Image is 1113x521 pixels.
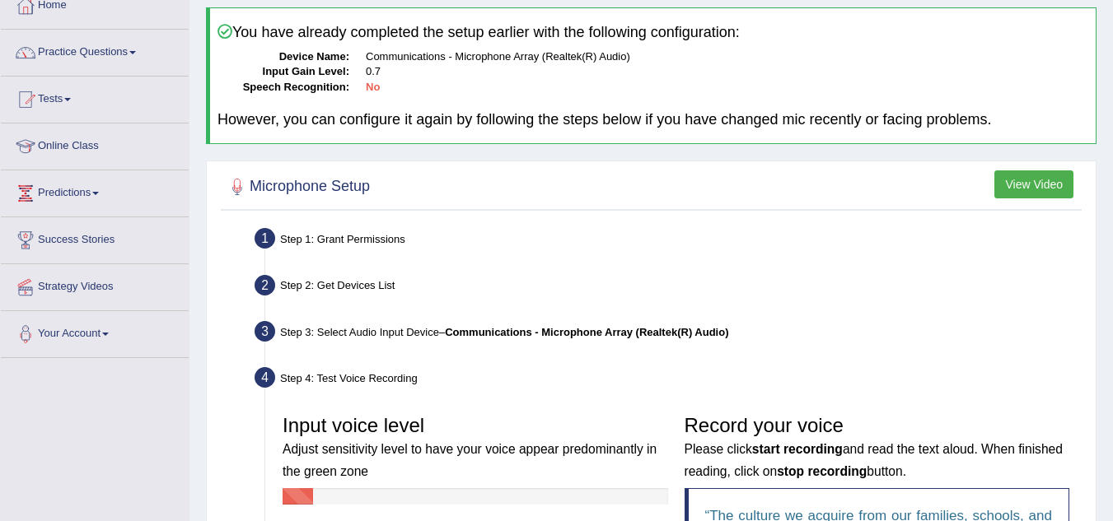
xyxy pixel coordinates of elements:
[366,49,1088,65] dd: Communications - Microphone Array (Realtek(R) Audio)
[217,112,1088,128] h4: However, you can configure it again by following the steps below if you have changed mic recently...
[752,442,843,456] b: start recording
[1,217,189,258] a: Success Stories
[217,80,349,95] dt: Speech Recognition:
[283,415,668,480] h3: Input voice level
[1,264,189,305] a: Strategy Videos
[1,123,189,165] a: Online Class
[445,326,728,338] b: Communications - Microphone Array (Realtek(R) Audio)
[247,316,1088,352] div: Step 3: Select Audio Input Device
[217,64,349,80] dt: Input Gain Level:
[217,24,1088,41] h4: You have already completed the setup earlier with the following configuration:
[366,81,380,93] b: No
[777,464,867,478] b: stop recording
[685,415,1070,480] h3: Record your voice
[439,326,729,338] span: –
[283,442,657,477] small: Adjust sensitivity level to have your voice appear predominantly in the green zone
[1,170,189,212] a: Predictions
[1,311,189,352] a: Your Account
[247,223,1088,259] div: Step 1: Grant Permissions
[225,174,370,199] h2: Microphone Setup
[217,49,349,65] dt: Device Name:
[366,64,1088,80] dd: 0.7
[685,442,1063,477] small: Please click and read the text aloud. When finished reading, click on button.
[1,30,189,71] a: Practice Questions
[1,77,189,118] a: Tests
[247,362,1088,398] div: Step 4: Test Voice Recording
[994,170,1073,198] button: View Video
[247,270,1088,306] div: Step 2: Get Devices List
